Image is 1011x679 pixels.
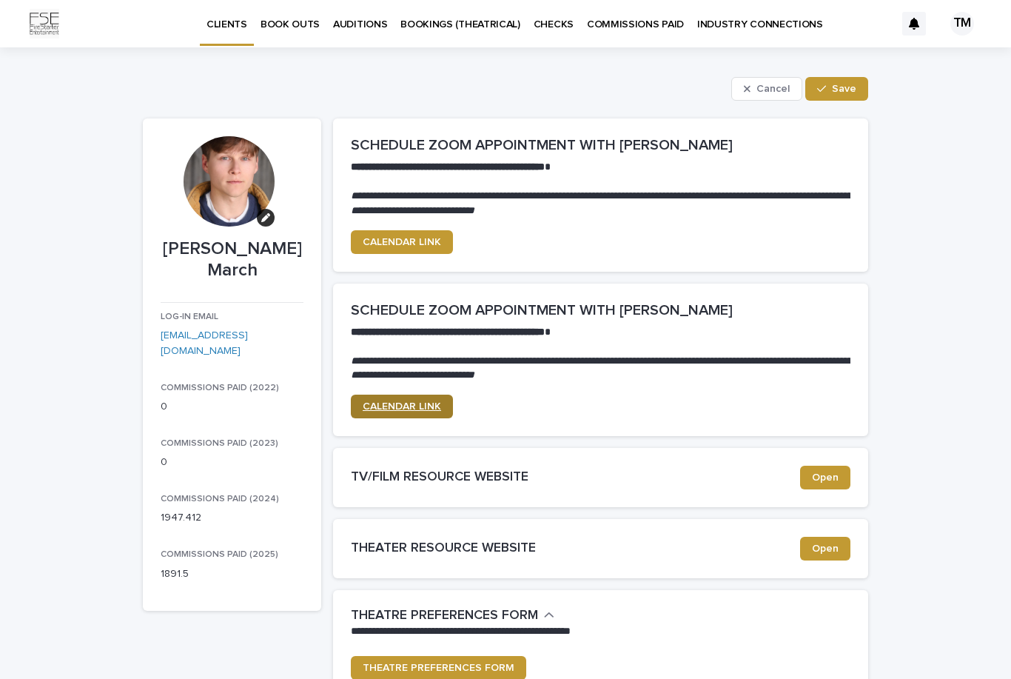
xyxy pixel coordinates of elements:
h2: THEATER RESOURCE WEBSITE [351,541,800,557]
p: 0 [161,399,303,415]
h2: TV/FILM RESOURCE WEBSITE [351,469,800,486]
span: CALENDAR LINK [363,401,441,412]
p: 1891.5 [161,566,303,582]
span: COMMISSIONS PAID (2022) [161,384,279,392]
span: COMMISSIONS PAID (2025) [161,550,278,559]
span: COMMISSIONS PAID (2024) [161,495,279,504]
button: Save [805,77,868,101]
button: THEATRE PREFERENCES FORM [351,608,554,624]
h2: THEATRE PREFERENCES FORM [351,608,538,624]
span: CALENDAR LINK [363,237,441,247]
span: COMMISSIONS PAID (2023) [161,439,278,448]
span: Open [812,543,839,554]
p: 1947.412 [161,510,303,526]
p: [PERSON_NAME] March [161,238,303,281]
h2: SCHEDULE ZOOM APPOINTMENT WITH [PERSON_NAME] [351,301,850,319]
img: Km9EesSdRbS9ajqhBzyo [30,9,59,39]
span: Open [812,472,839,483]
a: [EMAIL_ADDRESS][DOMAIN_NAME] [161,330,248,356]
span: Save [832,84,856,94]
span: Cancel [756,84,790,94]
a: CALENDAR LINK [351,230,453,254]
a: Open [800,537,850,561]
span: LOG-IN EMAIL [161,312,218,321]
a: CALENDAR LINK [351,395,453,418]
button: Cancel [731,77,802,101]
a: Open [800,466,850,489]
div: TM [950,12,974,36]
p: 0 [161,455,303,470]
h2: SCHEDULE ZOOM APPOINTMENT WITH [PERSON_NAME] [351,136,850,154]
span: THEATRE PREFERENCES FORM [363,663,514,673]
